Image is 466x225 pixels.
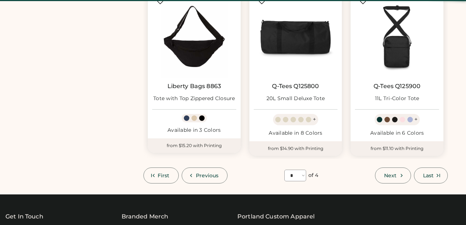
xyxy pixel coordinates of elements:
[375,167,411,183] button: Next
[5,212,43,221] div: Get In Touch
[254,130,338,137] div: Available in 8 Colors
[143,167,179,183] button: First
[355,130,439,137] div: Available in 6 Colors
[237,212,315,221] a: Portland Custom Apparel
[182,167,228,183] button: Previous
[196,173,219,178] span: Previous
[414,115,418,123] div: +
[313,115,316,123] div: +
[152,127,236,134] div: Available in 3 Colors
[351,141,443,156] div: from $11.10 with Printing
[272,83,319,90] a: Q-Tees Q125800
[266,95,325,102] div: 20L Small Deluxe Tote
[375,95,419,102] div: 11L Tri-Color Tote
[153,95,235,102] div: Tote with Top Zippered Closure
[423,173,434,178] span: Last
[384,173,396,178] span: Next
[122,212,169,221] div: Branded Merch
[414,167,448,183] button: Last
[308,172,318,179] div: of 4
[148,138,241,153] div: from $15.20 with Printing
[249,141,342,156] div: from $14.90 with Printing
[167,83,221,90] a: Liberty Bags 8863
[374,83,420,90] a: Q-Tees Q125900
[158,173,170,178] span: First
